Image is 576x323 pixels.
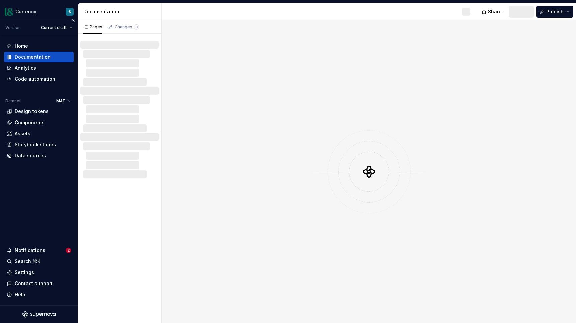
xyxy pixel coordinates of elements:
button: Contact support [4,278,74,289]
div: Code automation [15,76,55,82]
button: Notifications2 [4,245,74,256]
span: Current draft [41,25,67,30]
button: M&T [53,96,74,106]
button: Share [478,6,506,18]
div: Assets [15,130,30,137]
div: Search ⌘K [15,258,40,265]
span: Share [488,8,502,15]
span: 3 [134,24,139,30]
a: Home [4,41,74,51]
a: Design tokens [4,106,74,117]
button: CurrencyS [1,4,76,19]
div: Help [15,291,25,298]
div: Components [15,119,45,126]
div: Version [5,25,21,30]
div: Storybook stories [15,141,56,148]
img: 77b064d8-59cc-4dbd-8929-60c45737814c.png [5,8,13,16]
div: Settings [15,269,34,276]
a: Data sources [4,150,74,161]
div: Currency [15,8,37,15]
a: Documentation [4,52,74,62]
span: Publish [546,8,564,15]
a: Code automation [4,74,74,84]
div: Notifications [15,247,45,254]
div: Home [15,43,28,49]
div: S [69,9,71,14]
svg: Supernova Logo [22,311,56,318]
a: Assets [4,128,74,139]
button: Current draft [38,23,75,32]
span: 2 [66,248,71,253]
div: Analytics [15,65,36,71]
a: Analytics [4,63,74,73]
div: Dataset [5,98,21,104]
div: Design tokens [15,108,49,115]
div: Pages [83,24,102,30]
span: M&T [56,98,65,104]
div: Data sources [15,152,46,159]
a: Settings [4,267,74,278]
button: Collapse sidebar [68,16,78,25]
div: Changes [115,24,139,30]
button: Search ⌘K [4,256,74,267]
button: Publish [536,6,573,18]
div: Documentation [83,8,159,15]
a: Storybook stories [4,139,74,150]
div: Contact support [15,280,53,287]
div: Documentation [15,54,51,60]
button: Help [4,289,74,300]
a: Components [4,117,74,128]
